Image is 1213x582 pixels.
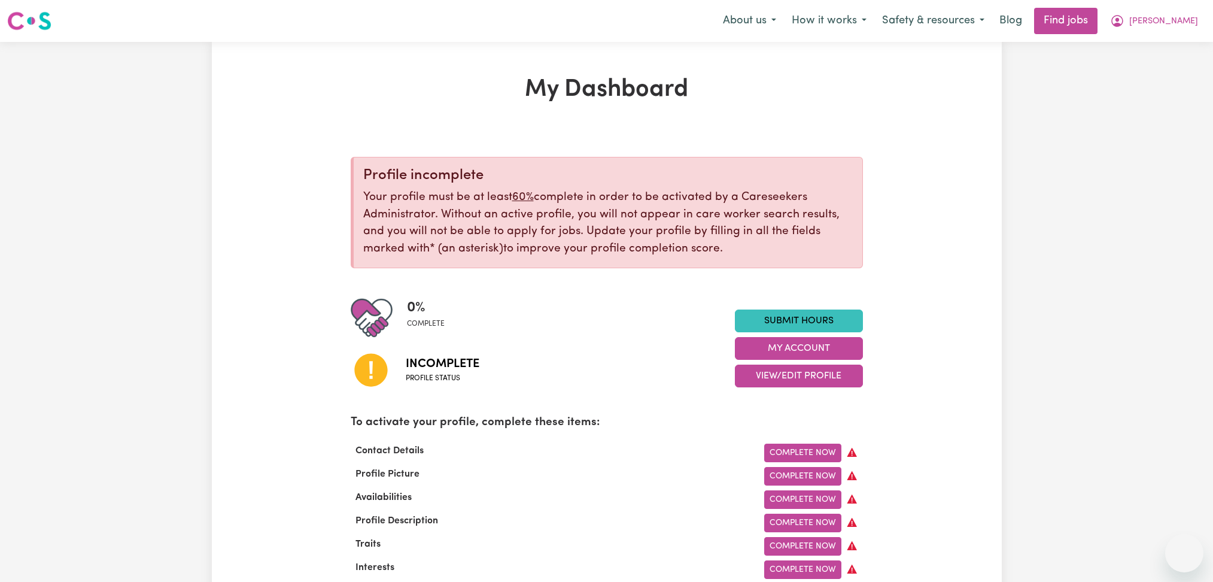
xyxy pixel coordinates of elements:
a: Submit Hours [735,310,863,332]
span: Contact Details [351,446,428,456]
a: Complete Now [764,560,841,579]
a: Find jobs [1034,8,1098,34]
span: an asterisk [430,243,503,254]
span: Profile status [406,373,479,384]
button: Safety & resources [874,8,992,34]
span: [PERSON_NAME] [1129,15,1198,28]
div: Profile incomplete [363,167,853,184]
button: View/Edit Profile [735,365,863,387]
span: Traits [351,539,385,549]
a: Complete Now [764,514,841,532]
span: Interests [351,563,399,572]
button: My Account [1102,8,1206,34]
span: complete [407,319,445,329]
span: Profile Description [351,516,443,526]
div: Profile completeness: 0% [407,297,454,339]
button: My Account [735,337,863,360]
img: Careseekers logo [7,10,51,32]
p: Your profile must be at least complete in order to be activated by a Careseekers Administrator. W... [363,189,853,258]
span: Profile Picture [351,469,424,479]
span: Incomplete [406,355,479,373]
a: Complete Now [764,467,841,486]
a: Careseekers logo [7,7,51,35]
u: 60% [512,192,534,203]
p: To activate your profile, complete these items: [351,414,863,432]
a: Blog [992,8,1029,34]
span: Availabilities [351,493,417,502]
h1: My Dashboard [351,75,863,104]
a: Complete Now [764,490,841,509]
a: Complete Now [764,444,841,462]
button: How it works [784,8,874,34]
a: Complete Now [764,537,841,556]
button: About us [715,8,784,34]
span: 0 % [407,297,445,319]
iframe: Button to launch messaging window [1165,534,1203,572]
